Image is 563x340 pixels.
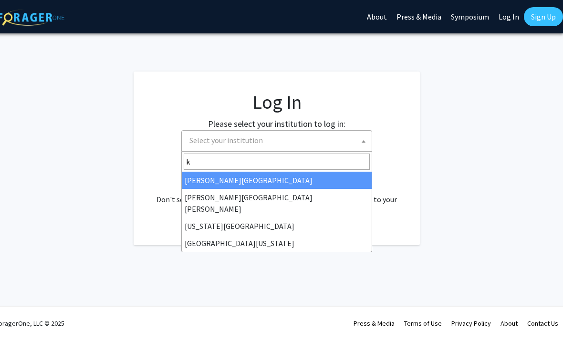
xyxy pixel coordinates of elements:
iframe: Chat [7,297,41,333]
label: Please select your institution to log in: [208,117,345,130]
h1: Log In [153,91,401,113]
span: Select your institution [186,131,372,150]
a: Terms of Use [404,319,442,328]
a: About [500,319,518,328]
a: Privacy Policy [451,319,491,328]
li: [GEOGRAPHIC_DATA][US_STATE] [182,235,372,252]
span: Select your institution [189,135,263,145]
a: Contact Us [527,319,558,328]
span: Select your institution [181,130,372,152]
div: No account? . Don't see your institution? about bringing ForagerOne to your institution. [153,171,401,216]
li: [PERSON_NAME][GEOGRAPHIC_DATA][PERSON_NAME] [182,189,372,217]
a: Press & Media [354,319,395,328]
input: Search [184,154,370,170]
a: Sign Up [524,7,563,26]
li: [US_STATE][GEOGRAPHIC_DATA] [182,217,372,235]
li: [PERSON_NAME][GEOGRAPHIC_DATA] [182,172,372,189]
